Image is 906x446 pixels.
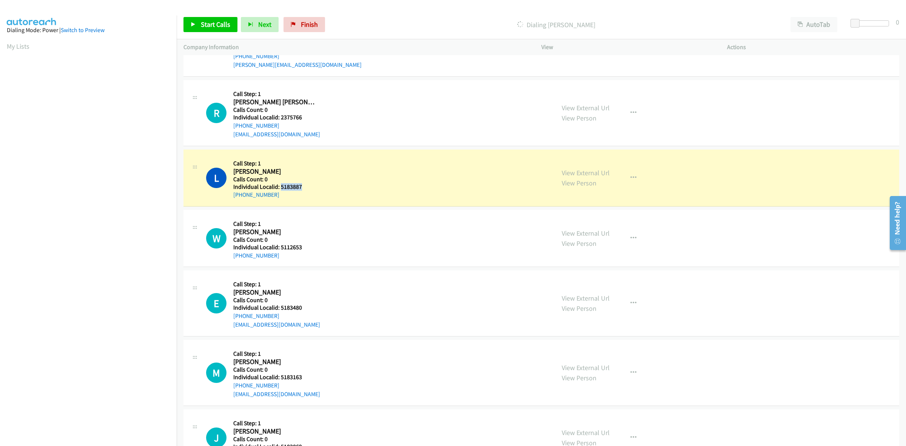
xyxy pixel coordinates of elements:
[201,20,230,29] span: Start Calls
[233,228,317,236] h2: [PERSON_NAME]
[233,420,302,427] h5: Call Step: 1
[884,193,906,253] iframe: Resource Center
[7,58,177,417] iframe: Dialpad
[7,42,29,51] a: My Lists
[284,17,325,32] a: Finish
[233,350,320,358] h5: Call Step: 1
[206,228,226,248] h1: W
[562,239,596,248] a: View Person
[896,17,899,27] div: 0
[233,90,320,98] h5: Call Step: 1
[790,17,837,32] button: AutoTab
[233,160,317,167] h5: Call Step: 1
[727,43,899,52] p: Actions
[233,321,320,328] a: [EMAIL_ADDRESS][DOMAIN_NAME]
[562,168,610,177] a: View External Url
[854,20,889,26] div: Delay between calls (in seconds)
[233,244,317,251] h5: Individual Localid: 5112653
[233,52,279,60] a: [PHONE_NUMBER]
[233,312,279,319] a: [PHONE_NUMBER]
[7,26,170,35] div: Dialing Mode: Power |
[233,98,317,106] h2: [PERSON_NAME] [PERSON_NAME]
[241,17,279,32] button: Next
[233,288,320,297] h2: [PERSON_NAME]
[233,373,320,381] h5: Individual Localid: 5183163
[562,179,596,187] a: View Person
[562,294,610,302] a: View External Url
[233,191,279,198] a: [PHONE_NUMBER]
[562,114,596,122] a: View Person
[233,390,320,398] a: [EMAIL_ADDRESS][DOMAIN_NAME]
[206,103,226,123] h1: R
[233,114,320,121] h5: Individual Localid: 2375766
[233,131,320,138] a: [EMAIL_ADDRESS][DOMAIN_NAME]
[233,122,279,129] a: [PHONE_NUMBER]
[233,252,279,259] a: [PHONE_NUMBER]
[233,183,317,191] h5: Individual Localid: 5183887
[206,363,226,383] h1: M
[541,43,713,52] p: View
[183,17,237,32] a: Start Calls
[233,281,320,288] h5: Call Step: 1
[233,296,320,304] h5: Calls Count: 0
[233,358,320,366] h2: [PERSON_NAME]
[562,428,610,437] a: View External Url
[562,373,596,382] a: View Person
[233,366,320,373] h5: Calls Count: 0
[206,293,226,313] h1: E
[335,20,777,30] p: Dialing [PERSON_NAME]
[258,20,271,29] span: Next
[206,103,226,123] div: The call is yet to be attempted
[206,228,226,248] div: The call is yet to be attempted
[233,61,362,68] a: [PERSON_NAME][EMAIL_ADDRESS][DOMAIN_NAME]
[233,435,302,443] h5: Calls Count: 0
[562,103,610,112] a: View External Url
[301,20,318,29] span: Finish
[233,427,302,436] h2: [PERSON_NAME]
[233,176,317,183] h5: Calls Count: 0
[206,293,226,313] div: The call is yet to be attempted
[206,363,226,383] div: The call is yet to be attempted
[183,43,528,52] p: Company Information
[233,167,317,176] h2: [PERSON_NAME]
[206,168,226,188] h1: L
[562,363,610,372] a: View External Url
[233,220,317,228] h5: Call Step: 1
[233,304,320,312] h5: Individual Localid: 5183480
[233,382,279,389] a: [PHONE_NUMBER]
[61,26,105,34] a: Switch to Preview
[233,106,320,114] h5: Calls Count: 0
[562,229,610,238] a: View External Url
[562,304,596,313] a: View Person
[233,236,317,244] h5: Calls Count: 0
